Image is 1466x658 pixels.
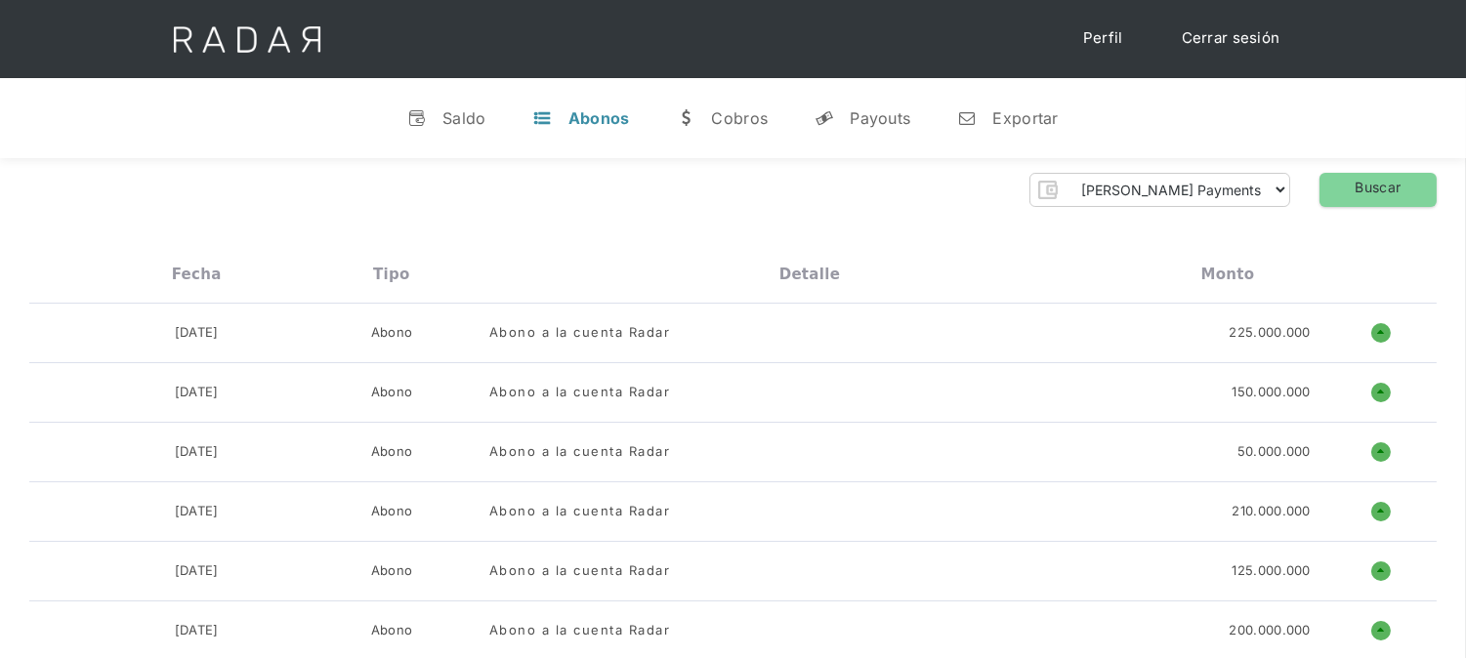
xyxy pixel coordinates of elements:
div: Fecha [172,266,222,283]
div: Abono [371,621,413,640]
div: [DATE] [175,442,219,462]
div: Detalle [779,266,840,283]
div: [DATE] [175,502,219,521]
div: Abono a la cuenta Radar [489,561,671,581]
div: 50.000.000 [1237,442,1311,462]
form: Form [1029,173,1290,207]
div: y [815,108,834,128]
div: w [676,108,695,128]
div: Abono [371,561,413,581]
h1: o [1371,442,1391,462]
div: Tipo [373,266,410,283]
div: n [957,108,977,128]
div: Abono a la cuenta Radar [489,323,671,343]
div: [DATE] [175,383,219,402]
h1: o [1371,561,1391,581]
div: Payouts [850,108,910,128]
div: Abono [371,502,413,521]
div: 150.000.000 [1233,383,1311,402]
div: [DATE] [175,323,219,343]
div: v [407,108,427,128]
div: Abono a la cuenta Radar [489,621,671,640]
div: t [533,108,553,128]
div: Abono a la cuenta Radar [489,442,671,462]
div: Abono [371,442,413,462]
div: 225.000.000 [1230,323,1311,343]
div: 125.000.000 [1233,561,1311,581]
div: Monto [1201,266,1255,283]
div: Saldo [442,108,486,128]
div: 200.000.000 [1230,621,1311,640]
h1: o [1371,621,1391,640]
div: Cobros [711,108,768,128]
div: Abono a la cuenta Radar [489,383,671,402]
div: Abono a la cuenta Radar [489,502,671,521]
h1: o [1371,323,1391,343]
a: Cerrar sesión [1162,20,1300,58]
div: [DATE] [175,621,219,640]
div: Abono [371,323,413,343]
h1: o [1371,502,1391,521]
a: Perfil [1064,20,1143,58]
a: Buscar [1319,173,1437,207]
div: 210.000.000 [1233,502,1311,521]
div: Exportar [992,108,1058,128]
h1: o [1371,383,1391,402]
div: Abonos [568,108,630,128]
div: [DATE] [175,561,219,581]
div: Abono [371,383,413,402]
